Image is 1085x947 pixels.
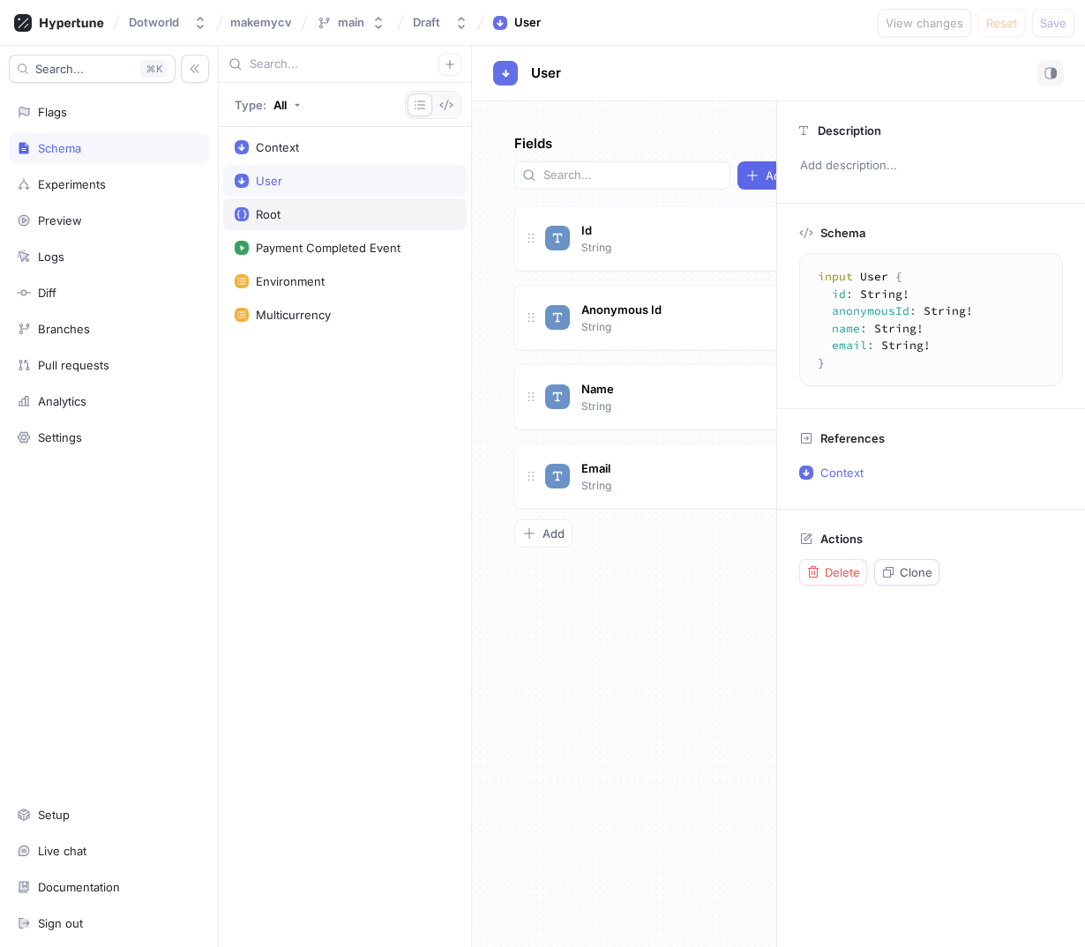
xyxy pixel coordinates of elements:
div: Payment Completed Event [256,241,400,255]
p: Context [820,466,864,480]
div: Documentation [38,880,120,894]
p: References [820,431,885,445]
p: Description [818,123,881,138]
span: Clone [900,567,932,578]
input: Search... [250,56,438,73]
span: User [531,66,561,80]
div: User [514,14,541,32]
button: Reset [978,9,1025,37]
input: Search... [543,167,722,184]
span: Search... [35,63,84,74]
span: View changes [886,18,963,28]
div: Flags [38,105,67,119]
div: Pull requests [38,358,109,372]
div: Context [256,140,299,154]
span: Delete [825,567,860,578]
p: String [581,478,611,494]
span: Anonymous Id [581,302,662,317]
span: Id [581,223,592,237]
div: K [140,60,168,78]
div: Draft [413,15,440,30]
button: Add [514,519,572,548]
span: Name [581,382,614,396]
button: Context [792,459,1063,487]
textarea: input User { id: String! anonymousId: String! name: String! email: String! } [807,261,1055,378]
button: Delete [799,559,867,585]
button: Clone [874,559,939,585]
div: Live chat [38,844,86,858]
span: Save [1040,18,1066,28]
div: Schema [38,141,81,155]
button: Type: All [228,89,307,120]
button: Save [1032,9,1074,37]
button: View changes [878,9,971,37]
div: Dotworld [129,15,179,30]
div: Branches [38,322,90,336]
div: Analytics [38,394,86,408]
button: Add [737,161,796,190]
div: Environment [256,274,325,288]
button: Search...K [9,55,176,83]
p: Add description... [792,151,1070,181]
p: String [581,399,611,414]
p: Fields [514,134,552,154]
div: Multicurrency [256,308,331,322]
div: Setup [38,808,70,822]
button: Dotworld [122,8,214,37]
div: Sign out [38,916,83,930]
span: Add [766,170,788,181]
span: Add [542,528,565,539]
span: Reset [986,18,1017,28]
p: Type: [235,98,266,112]
span: makemycv [230,16,292,28]
p: String [581,240,611,256]
div: Preview [38,213,82,227]
span: Email [581,461,610,475]
button: main [310,8,393,37]
div: Root [256,207,281,221]
a: Documentation [9,872,209,902]
div: Settings [38,430,82,444]
button: Draft [406,8,475,37]
p: Actions [820,532,863,546]
div: User [256,174,282,188]
div: Logs [38,250,64,264]
div: Diff [38,286,56,300]
div: Experiments [38,177,106,191]
div: main [338,15,364,30]
div: All [273,98,287,112]
p: Schema [820,226,865,240]
p: String [581,319,611,335]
